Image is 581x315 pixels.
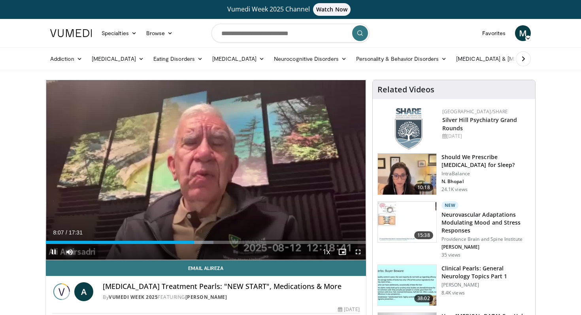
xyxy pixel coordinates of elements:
h3: Should We Prescribe [MEDICAL_DATA] for Sleep? [441,153,530,169]
img: Vumedi Week 2025 [52,282,71,301]
p: 8.4K views [441,290,465,296]
a: Personality & Behavior Disorders [351,51,451,67]
a: [GEOGRAPHIC_DATA]/SHARE [442,108,508,115]
input: Search topics, interventions [211,24,370,43]
div: By FEATURING [103,294,360,301]
a: Vumedi Week 2025 ChannelWatch Now [51,3,530,16]
button: Pause [46,244,62,260]
h4: [MEDICAL_DATA] Treatment Pearls: "NEW START", Medications & More [103,282,360,291]
p: Providence Brain and Spine Institute [441,236,530,242]
a: [PERSON_NAME] [185,294,227,300]
a: 15:38 New Neurovascular Adaptations Modulating Mood and Stress Responses Providence Brain and Spi... [377,201,530,258]
span: 15:38 [414,231,433,239]
img: f7087805-6d6d-4f4e-b7c8-917543aa9d8d.150x105_q85_crop-smart_upscale.jpg [378,154,436,195]
img: 91ec4e47-6cc3-4d45-a77d-be3eb23d61cb.150x105_q85_crop-smart_upscale.jpg [378,265,436,306]
span: 8:07 [53,229,64,236]
h4: Related Videos [377,85,434,94]
p: N. Bhopal [441,178,530,185]
a: [MEDICAL_DATA] [87,51,149,67]
span: 38:02 [414,294,433,302]
p: 24.1K views [441,186,468,193]
button: Mute [62,244,77,260]
a: 10:18 Should We Prescribe [MEDICAL_DATA] for Sleep? IntraBalance N. Bhopal 24.1K views [377,153,530,195]
span: Watch Now [313,3,351,16]
video-js: Video Player [46,80,366,260]
a: Vumedi Week 2025 [109,294,158,300]
button: Playback Rate [319,244,334,260]
h3: Clinical Pearls: General Neurology Topics Part 1 [441,264,530,280]
a: 38:02 Clinical Pearls: General Neurology Topics Part 1 [PERSON_NAME] 8.4K views [377,264,530,306]
a: [MEDICAL_DATA] & [MEDICAL_DATA] [451,51,564,67]
span: 17:31 [69,229,83,236]
p: [PERSON_NAME] [441,282,530,288]
img: 4562edde-ec7e-4758-8328-0659f7ef333d.150x105_q85_crop-smart_upscale.jpg [378,202,436,243]
a: M [515,25,531,41]
div: Progress Bar [46,241,366,244]
a: Email Alireza [46,260,366,276]
img: f8aaeb6d-318f-4fcf-bd1d-54ce21f29e87.png.150x105_q85_autocrop_double_scale_upscale_version-0.2.png [395,108,423,150]
p: [PERSON_NAME] [441,244,530,250]
p: IntraBalance [441,171,530,177]
a: [MEDICAL_DATA] [207,51,269,67]
a: Specialties [97,25,141,41]
a: Favorites [477,25,510,41]
a: Neurocognitive Disorders [269,51,351,67]
div: [DATE] [338,306,359,313]
p: 35 views [441,252,461,258]
a: Addiction [45,51,87,67]
div: [DATE] [442,133,529,140]
span: 10:18 [414,184,433,191]
a: Eating Disorders [149,51,207,67]
a: Browse [141,25,178,41]
p: New [441,201,459,209]
span: / [66,229,67,236]
button: Fullscreen [350,244,366,260]
a: A [74,282,93,301]
a: Silver Hill Psychiatry Grand Rounds [442,116,517,132]
button: Enable picture-in-picture mode [334,244,350,260]
h3: Neurovascular Adaptations Modulating Mood and Stress Responses [441,211,530,234]
img: VuMedi Logo [50,29,92,37]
